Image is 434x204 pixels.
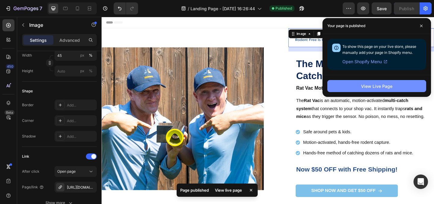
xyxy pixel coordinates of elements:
[59,37,80,43] p: Advanced
[87,52,94,59] button: px
[399,5,414,12] div: Publish
[219,122,339,129] p: Safe around pets & kids.
[22,118,34,123] div: Corner
[2,2,45,14] button: 7
[377,6,387,11] span: Save
[342,44,416,55] span: To show this page on your live store, please manually add your page in Shopify menu.
[29,21,80,29] p: Image
[80,68,84,74] div: px
[39,5,42,12] p: 7
[180,187,209,193] p: Page published
[212,88,334,102] strong: multi-catch system
[67,134,95,139] div: Add...
[211,182,322,196] a: Shop Now And get $50 off
[80,53,84,58] div: px
[22,68,33,74] label: Height
[342,58,382,65] span: Open Shopify Menu
[22,102,34,108] div: Border
[190,5,255,12] span: Landing Page - [DATE] 16:26:44
[67,103,95,108] div: Add...
[372,2,392,14] button: Save
[22,184,44,190] div: Page/link
[414,175,428,189] div: Open Intercom Messenger
[188,5,189,12] span: /
[87,67,94,75] button: px
[55,66,97,76] input: px%
[5,110,14,115] div: Beta
[30,37,47,43] p: Settings
[211,186,246,194] div: View live page
[22,154,29,159] div: Link
[6,64,14,69] div: 450
[275,6,292,11] span: Published
[212,87,355,113] p: The is an automatic, motion-activated that connects to your shop vac. It instantly traps as they ...
[394,2,419,14] button: Publish
[212,162,322,170] span: Now $50 OFF with Free Shipping!
[114,2,138,14] div: Undo/Redo
[67,185,95,190] div: [URL][DOMAIN_NAME]
[55,50,97,61] input: px%
[212,75,350,80] strong: Rat Vac Motion Sensor - Guaranteed Multi-catch System.
[22,53,32,58] label: Width
[79,52,86,59] button: %
[22,169,39,174] div: After click
[220,88,237,94] strong: Rat Vac
[327,80,426,92] button: View Live Page
[327,23,365,29] p: Your page is published
[89,53,93,58] div: %
[219,144,339,152] p: Hands-free method of catching dozens of rats and mice.
[57,169,76,174] span: Open page
[361,83,392,89] div: View Live Page
[212,45,336,70] strong: The Most Efficient Way to Catch Rats and Mice!
[228,186,298,192] p: Shop Now And get $50 off
[67,118,95,124] div: Add...
[102,17,434,204] iframe: Design area
[79,67,86,75] button: %
[22,134,36,139] div: Shadow
[89,68,93,74] div: %
[22,88,33,94] div: Shape
[219,133,339,140] p: Motion-activated, hands-free rodent capture.
[55,166,97,177] button: Open page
